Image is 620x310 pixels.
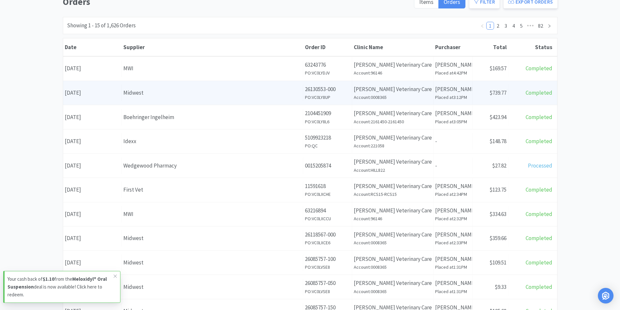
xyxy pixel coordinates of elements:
li: Previous Page [478,22,486,30]
h6: Placed at 4:42PM [435,69,471,76]
p: - [435,137,471,146]
h6: Account: 0008365 [354,94,432,101]
div: Midwest [123,283,301,291]
h6: PO: VC0LY8UP [305,94,350,101]
h6: PO: VC0LVSE8 [305,263,350,271]
h6: PO: VC0LXCCU [305,215,350,222]
li: 2 [494,22,502,30]
p: 63243776 [305,61,350,69]
p: [PERSON_NAME] Veterinary Care [354,230,432,239]
p: 26085757-100 [305,255,350,263]
h6: Placed at 1:31PM [435,288,471,295]
li: 82 [536,22,545,30]
span: $109.51 [489,259,506,266]
p: [PERSON_NAME] [435,230,471,239]
div: Wedgewood Pharmacy [123,161,301,170]
h6: PO: VC0LYDJV [305,69,350,76]
h6: Placed at 2:34PM [435,191,471,198]
p: 63216894 [305,206,350,215]
span: $359.66 [489,235,506,242]
strong: $1.10 [43,276,54,282]
h6: PO: VC0LVSE8 [305,288,350,295]
h6: Account: HILL822 [354,167,432,174]
span: $9.33 [495,283,506,290]
a: 4 [510,22,517,29]
p: [PERSON_NAME] [435,255,471,263]
div: [DATE] [63,157,122,174]
p: [PERSON_NAME] Veterinary Care [354,61,432,69]
div: Clinic Name [354,44,432,51]
h6: Account: 2161450-2161450 [354,118,432,125]
div: Supplier [123,44,302,51]
h6: Placed at 1:31PM [435,263,471,271]
span: Completed [526,210,552,218]
div: Midwest [123,234,301,243]
p: [PERSON_NAME] Veterinary Care [354,279,432,288]
p: 26118567-000 [305,230,350,239]
p: [PERSON_NAME] [435,109,471,118]
div: Idexx [123,137,301,146]
div: [DATE] [63,60,122,77]
span: $27.82 [492,162,506,169]
li: Next Page [545,22,553,30]
p: Your cash back of from the deal is now available! Click here to redeem. [7,275,114,299]
span: Completed [526,186,552,193]
a: 1 [487,22,494,29]
h6: PO: VC0LY8L6 [305,118,350,125]
span: $739.77 [489,89,506,96]
p: [PERSON_NAME] [435,206,471,215]
p: [PERSON_NAME] Veterinary Care [354,255,432,263]
span: Completed [526,114,552,121]
div: [DATE] [63,133,122,150]
a: 2 [494,22,502,29]
a: 3 [502,22,509,29]
div: Midwest [123,88,301,97]
h6: Account: 96146 [354,69,432,76]
a: 5 [518,22,525,29]
p: [PERSON_NAME] [435,182,471,191]
p: [PERSON_NAME] Veterinary Care [354,157,432,166]
span: Completed [526,283,552,290]
li: 3 [502,22,510,30]
h6: Account: 0008365 [354,288,432,295]
span: $148.78 [489,138,506,145]
div: Status [510,44,552,51]
span: Completed [526,259,552,266]
span: $334.63 [489,210,506,218]
div: Purchaser [435,44,471,51]
h6: Account: 96146 [354,215,432,222]
div: Showing 1 - 15 of 1,626 Orders [67,21,136,30]
div: [DATE] [63,206,122,222]
div: [DATE] [63,230,122,247]
span: Completed [526,138,552,145]
div: Date [65,44,120,51]
span: Completed [526,89,552,96]
div: MWI [123,64,301,73]
h6: Account: RCS15-RCS15 [354,191,432,198]
span: $169.57 [489,65,506,72]
p: [PERSON_NAME] Veterinary Care [354,133,432,142]
div: [DATE] [63,85,122,101]
p: [PERSON_NAME] Veterinary Care [354,182,432,191]
h6: Placed at 2:32PM [435,215,471,222]
p: [PERSON_NAME] [435,61,471,69]
span: Processed [528,162,552,169]
span: Completed [526,235,552,242]
li: 4 [510,22,517,30]
p: 2104451909 [305,109,350,118]
li: 5 [517,22,525,30]
a: 82 [536,22,545,29]
p: [PERSON_NAME] Veterinary Care [354,85,432,94]
h6: Placed at 3:12PM [435,94,471,101]
div: First Vet [123,185,301,194]
div: Boehringer Ingelheim [123,113,301,122]
h6: Account: 0008365 [354,263,432,271]
h6: Placed at 3:05PM [435,118,471,125]
div: [DATE] [63,254,122,271]
p: [PERSON_NAME] [435,279,471,288]
div: [DATE] [63,182,122,198]
div: Open Intercom Messenger [598,288,613,303]
h6: Account: 221058 [354,142,432,149]
i: icon: left [480,24,484,28]
span: Completed [526,65,552,72]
